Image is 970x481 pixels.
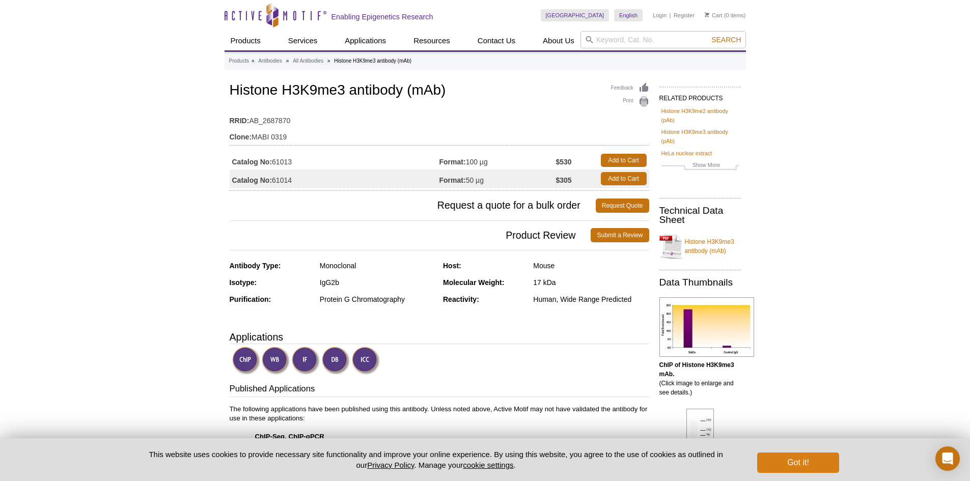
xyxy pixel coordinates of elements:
strong: Host: [443,262,461,270]
a: Services [282,31,324,50]
td: 100 µg [439,151,556,169]
img: Immunofluorescence Validated [292,347,320,375]
a: English [614,9,643,21]
div: IgG2b [320,278,435,287]
a: Products [225,31,267,50]
a: Print [611,96,649,107]
a: All Antibodies [293,56,323,66]
span: Request a quote for a bulk order [230,199,596,213]
div: Mouse [533,261,649,270]
a: Histone H3K9me3 antibody (mAb) [659,231,741,262]
td: 50 µg [439,169,556,188]
input: Keyword, Cat. No. [580,31,746,48]
a: Cart [705,12,723,19]
span: Search [711,36,741,44]
td: 61014 [230,169,439,188]
td: 61013 [230,151,439,169]
td: MABI 0319 [230,126,649,143]
img: Histone H3K9me3 antibody (mAb) tested by ChIP. [659,297,754,357]
a: HeLa nuclear extract [661,149,712,158]
li: | [670,9,671,21]
h2: RELATED PRODUCTS [659,87,741,105]
h2: Data Thumbnails [659,278,741,287]
h2: Enabling Epigenetics Research [331,12,433,21]
h3: Applications [230,329,649,345]
img: Your Cart [705,12,709,17]
a: Register [674,12,695,19]
a: Histone H3K9me3 antibody (pAb) [661,127,739,146]
a: Add to Cart [601,172,647,185]
div: Monoclonal [320,261,435,270]
a: Feedback [611,82,649,94]
p: (Click image to enlarge and see details.) [659,360,741,397]
a: Privacy Policy [367,461,414,469]
img: Immunocytochemistry Validated [352,347,380,375]
button: cookie settings [463,461,513,469]
strong: Catalog No: [232,157,272,166]
button: Got it! [757,452,839,473]
button: Search [708,35,744,44]
a: Products [229,56,249,66]
b: ChIP of Histone H3K9me3 mAb. [659,361,734,378]
img: Western Blot Validated [262,347,290,375]
h1: Histone H3K9me3 antibody (mAb) [230,82,649,100]
a: Show More [661,160,739,172]
strong: Format: [439,157,466,166]
strong: $305 [556,176,571,185]
strong: Reactivity: [443,295,479,303]
li: Histone H3K9me3 antibody (mAb) [334,58,411,64]
h2: Technical Data Sheet [659,206,741,224]
strong: Isotype: [230,278,257,287]
strong: Purification: [230,295,271,303]
a: Applications [339,31,392,50]
a: About Us [537,31,580,50]
img: Dot Blot Validated [322,347,350,375]
li: » [286,58,289,64]
li: » [327,58,330,64]
strong: Catalog No: [232,176,272,185]
a: Login [653,12,667,19]
a: Contact Us [472,31,521,50]
div: Open Intercom Messenger [935,446,960,471]
strong: Clone: [230,132,252,142]
span: Product Review [230,228,591,242]
strong: Antibody Type: [230,262,281,270]
a: Submit a Review [591,228,649,242]
div: Human, Wide Range Predicted [533,295,649,304]
h3: Published Applications [230,383,649,397]
p: This website uses cookies to provide necessary site functionality and improve your online experie... [131,449,741,470]
a: Resources [407,31,456,50]
strong: RRID: [230,116,250,125]
strong: $530 [556,157,571,166]
a: Add to Cart [601,154,647,167]
strong: ChIP-Seq, ChIP-qPCR [255,433,324,440]
strong: Molecular Weight: [443,278,504,287]
img: ChIP Validated [232,347,260,375]
a: Histone H3K9me2 antibody (pAb) [661,106,739,125]
a: [GEOGRAPHIC_DATA] [541,9,609,21]
div: 17 kDa [533,278,649,287]
td: AB_2687870 [230,110,649,126]
li: (0 items) [705,9,746,21]
a: Antibodies [258,56,282,66]
li: » [252,58,255,64]
a: Request Quote [596,199,649,213]
div: Protein G Chromatography [320,295,435,304]
strong: Format: [439,176,466,185]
